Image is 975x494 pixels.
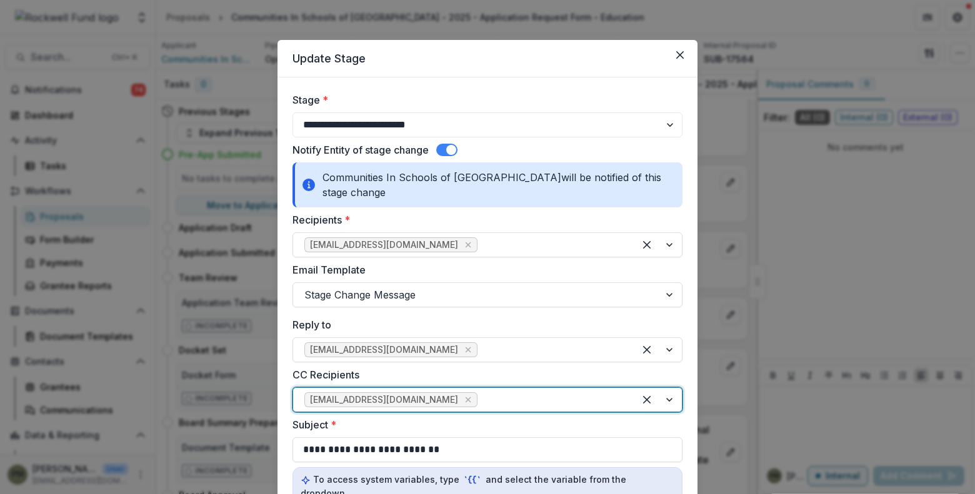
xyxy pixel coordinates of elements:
div: Remove sconlon@cis-houston.org [462,239,474,251]
div: Remove jahlgrim@rockfund.org [462,393,474,406]
div: Communities In Schools of [GEOGRAPHIC_DATA] will be notified of this stage change [292,162,682,207]
button: Close [670,45,690,65]
label: Subject [292,417,675,432]
div: Remove pmorenocovington@rockfund.org [462,343,474,356]
label: Notify Entity of stage change [292,142,429,157]
span: [EMAIL_ADDRESS][DOMAIN_NAME] [310,345,458,355]
div: Clear selected options [637,340,657,360]
label: Email Template [292,262,675,277]
span: [EMAIL_ADDRESS][DOMAIN_NAME] [310,240,458,250]
label: CC Recipients [292,367,675,382]
label: Stage [292,92,675,107]
span: [EMAIL_ADDRESS][DOMAIN_NAME] [310,395,458,405]
div: Clear selected options [637,390,657,410]
code: `{{` [462,473,483,487]
div: Clear selected options [637,235,657,255]
label: Reply to [292,317,675,332]
header: Update Stage [277,40,697,77]
label: Recipients [292,212,675,227]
